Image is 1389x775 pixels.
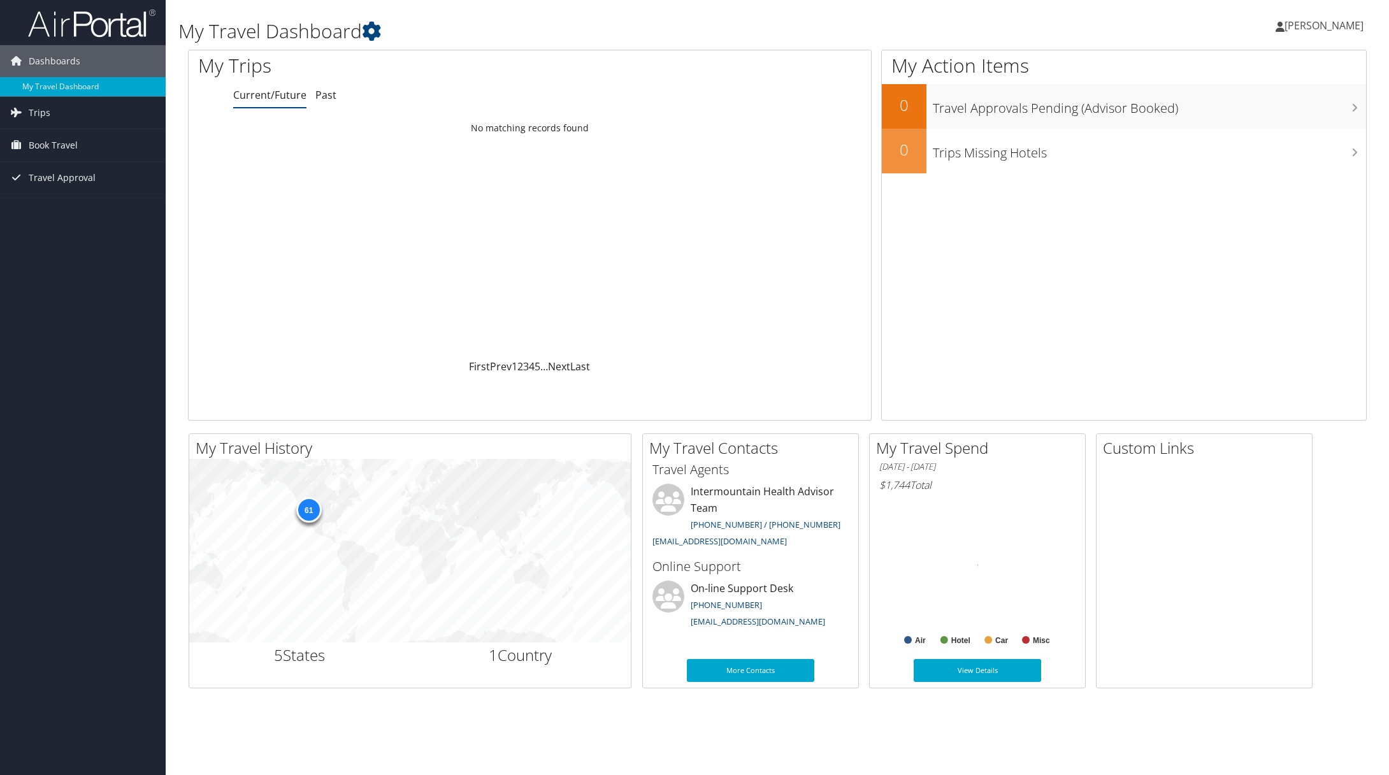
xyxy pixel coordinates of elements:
[199,644,401,666] h2: States
[198,52,577,79] h1: My Trips
[540,359,548,373] span: …
[28,8,155,38] img: airportal-logo.png
[879,461,1076,473] h6: [DATE] - [DATE]
[490,359,512,373] a: Prev
[646,581,855,633] li: On-line Support Desk
[469,359,490,373] a: First
[691,616,825,627] a: [EMAIL_ADDRESS][DOMAIN_NAME]
[879,478,910,492] span: $1,744
[1033,636,1050,645] text: Misc
[882,129,1366,173] a: 0Trips Missing Hotels
[517,359,523,373] a: 2
[691,519,840,530] a: [PHONE_NUMBER] / [PHONE_NUMBER]
[570,359,590,373] a: Last
[882,84,1366,129] a: 0Travel Approvals Pending (Advisor Booked)
[315,88,336,102] a: Past
[1103,437,1312,459] h2: Custom Links
[420,644,622,666] h2: Country
[882,52,1366,79] h1: My Action Items
[1276,6,1376,45] a: [PERSON_NAME]
[189,117,871,140] td: No matching records found
[529,359,535,373] a: 4
[646,484,855,552] li: Intermountain Health Advisor Team
[995,636,1008,645] text: Car
[548,359,570,373] a: Next
[882,139,926,161] h2: 0
[914,659,1041,682] a: View Details
[951,636,970,645] text: Hotel
[882,94,926,116] h2: 0
[535,359,540,373] a: 5
[196,437,631,459] h2: My Travel History
[29,45,80,77] span: Dashboards
[876,437,1085,459] h2: My Travel Spend
[649,437,858,459] h2: My Travel Contacts
[652,535,787,547] a: [EMAIL_ADDRESS][DOMAIN_NAME]
[652,558,849,576] h3: Online Support
[691,599,762,611] a: [PHONE_NUMBER]
[687,659,814,682] a: More Contacts
[652,461,849,479] h3: Travel Agents
[489,644,498,665] span: 1
[274,644,283,665] span: 5
[29,129,78,161] span: Book Travel
[29,97,50,129] span: Trips
[233,88,306,102] a: Current/Future
[933,138,1366,162] h3: Trips Missing Hotels
[879,478,1076,492] h6: Total
[933,93,1366,117] h3: Travel Approvals Pending (Advisor Booked)
[296,497,321,523] div: 61
[1285,18,1364,33] span: [PERSON_NAME]
[512,359,517,373] a: 1
[178,18,977,45] h1: My Travel Dashboard
[29,162,96,194] span: Travel Approval
[915,636,926,645] text: Air
[523,359,529,373] a: 3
